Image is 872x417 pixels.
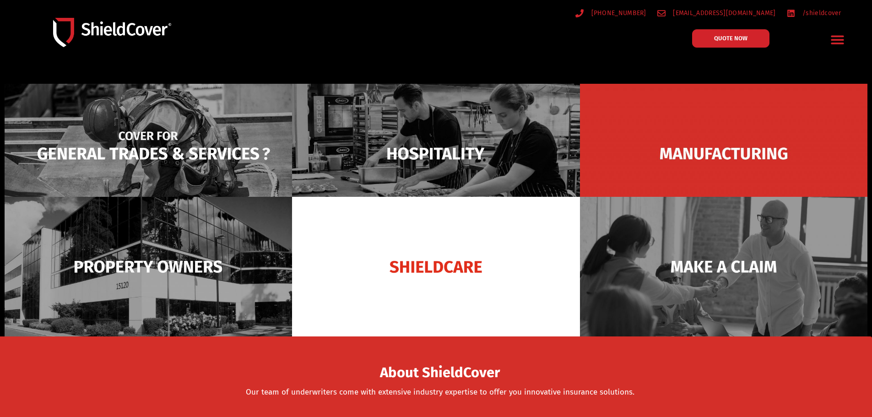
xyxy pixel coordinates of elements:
[53,18,171,47] img: Shield-Cover-Underwriting-Australia-logo-full
[692,29,769,48] a: QUOTE NOW
[575,7,646,19] a: [PHONE_NUMBER]
[380,370,500,379] a: About ShieldCover
[714,35,747,41] span: QUOTE NOW
[827,29,849,50] div: Menu Toggle
[800,7,841,19] span: /shieldcover
[380,367,500,379] span: About ShieldCover
[246,387,634,397] a: Our team of underwriters come with extensive industry expertise to offer you innovative insurance...
[657,7,776,19] a: [EMAIL_ADDRESS][DOMAIN_NAME]
[787,7,841,19] a: /shieldcover
[671,7,775,19] span: [EMAIL_ADDRESS][DOMAIN_NAME]
[591,9,646,17] avayaelement: [PHONE_NUMBER]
